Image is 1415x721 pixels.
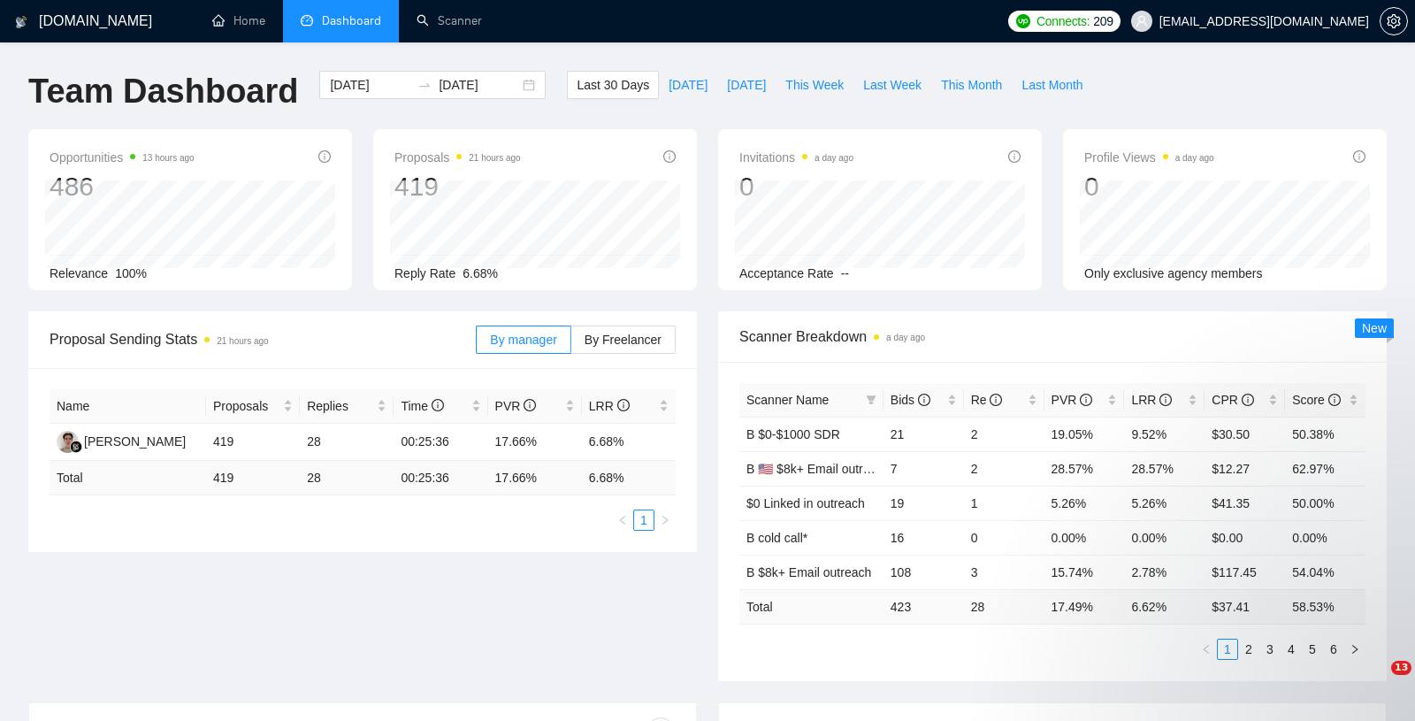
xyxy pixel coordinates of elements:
[1052,393,1093,407] span: PVR
[394,147,521,168] span: Proposals
[70,441,82,453] img: gigradar-bm.png
[1124,520,1205,555] td: 0.00%
[1380,14,1408,28] a: setting
[1285,520,1365,555] td: 0.00%
[1084,147,1214,168] span: Profile Views
[886,333,925,342] time: a day ago
[746,531,807,545] a: B cold call*
[612,510,633,531] button: left
[567,71,659,99] button: Last 30 Days
[964,555,1044,589] td: 3
[863,75,922,95] span: Last Week
[469,153,520,163] time: 21 hours ago
[1044,589,1125,624] td: 17.49 %
[746,462,890,476] a: B 🇺🇸 $8k+ Email outreach
[212,13,265,28] a: homeHome
[1205,486,1285,520] td: $41.35
[57,431,79,453] img: RG
[1285,486,1365,520] td: 50.00%
[891,393,930,407] span: Bids
[582,424,676,461] td: 6.68%
[785,75,844,95] span: This Week
[1044,451,1125,486] td: 28.57%
[330,75,410,95] input: Start date
[1044,555,1125,589] td: 15.74%
[1175,153,1214,163] time: a day ago
[1021,75,1082,95] span: Last Month
[971,393,1003,407] span: Re
[50,328,476,350] span: Proposal Sending Stats
[776,71,853,99] button: This Week
[654,510,676,531] li: Next Page
[883,520,964,555] td: 16
[717,71,776,99] button: [DATE]
[1124,451,1205,486] td: 28.57%
[1205,451,1285,486] td: $12.27
[1285,451,1365,486] td: 62.97%
[883,589,964,624] td: 423
[577,75,649,95] span: Last 30 Days
[50,147,195,168] span: Opportunities
[1353,150,1365,163] span: info-circle
[612,510,633,531] li: Previous Page
[1044,417,1125,451] td: 19.05%
[739,266,834,280] span: Acceptance Rate
[300,389,394,424] th: Replies
[50,389,206,424] th: Name
[634,510,654,530] a: 1
[50,170,195,203] div: 486
[1016,14,1030,28] img: upwork-logo.png
[746,393,829,407] span: Scanner Name
[50,266,108,280] span: Relevance
[1242,394,1254,406] span: info-circle
[883,451,964,486] td: 7
[115,266,147,280] span: 100%
[50,461,206,495] td: Total
[841,266,849,280] span: --
[941,75,1002,95] span: This Month
[57,433,186,448] a: RG[PERSON_NAME]
[1391,661,1411,675] span: 13
[1136,15,1148,27] span: user
[394,266,455,280] span: Reply Rate
[1084,170,1214,203] div: 0
[964,451,1044,486] td: 2
[582,461,676,495] td: 6.68 %
[853,71,931,99] button: Last Week
[866,395,876,405] span: filter
[300,424,394,461] td: 28
[1212,393,1253,407] span: CPR
[633,510,654,531] li: 1
[217,336,268,346] time: 21 hours ago
[439,75,519,95] input: End date
[394,170,521,203] div: 419
[318,150,331,163] span: info-circle
[490,333,556,347] span: By manager
[1328,394,1341,406] span: info-circle
[1012,71,1092,99] button: Last Month
[300,461,394,495] td: 28
[964,417,1044,451] td: 2
[401,399,443,413] span: Time
[301,14,313,27] span: dashboard
[142,153,194,163] time: 13 hours ago
[862,387,880,413] span: filter
[307,396,373,416] span: Replies
[739,147,853,168] span: Invitations
[589,399,630,413] span: LRR
[1080,394,1092,406] span: info-circle
[495,399,537,413] span: PVR
[663,150,676,163] span: info-circle
[488,461,582,495] td: 17.66 %
[322,13,381,28] span: Dashboard
[1044,486,1125,520] td: 5.26%
[524,399,536,411] span: info-circle
[990,394,1002,406] span: info-circle
[727,75,766,95] span: [DATE]
[964,520,1044,555] td: 0
[964,589,1044,624] td: 28
[206,461,300,495] td: 419
[660,515,670,525] span: right
[883,555,964,589] td: 108
[669,75,707,95] span: [DATE]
